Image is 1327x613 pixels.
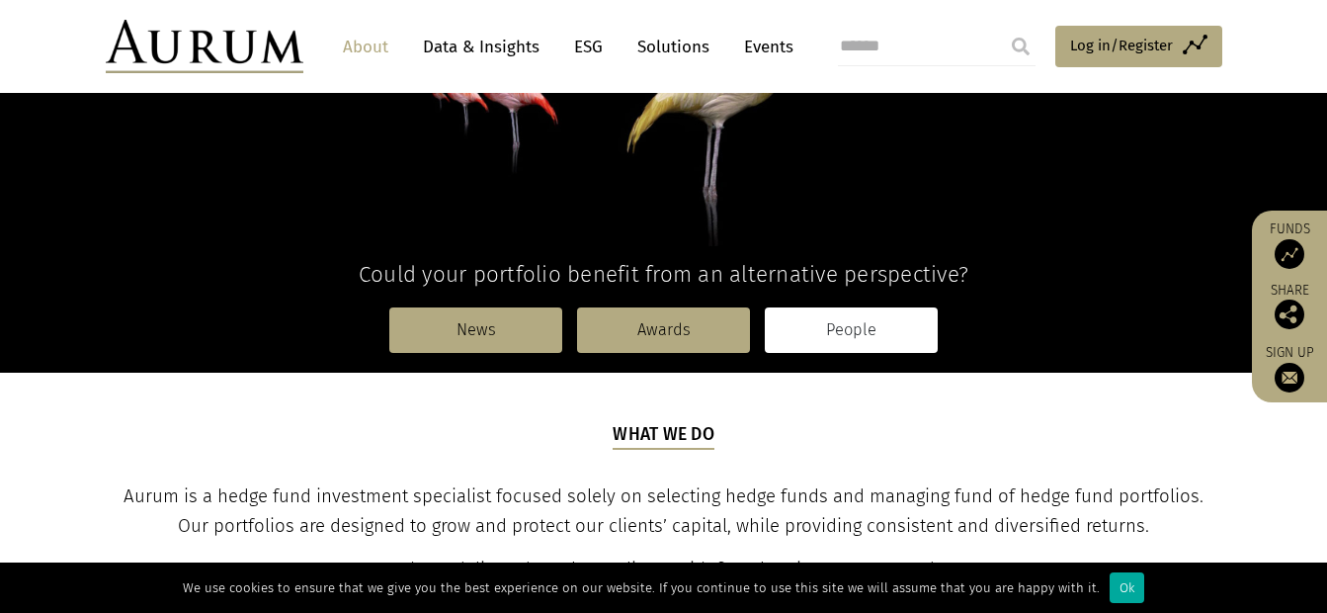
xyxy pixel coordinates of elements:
[765,307,938,353] a: People
[577,307,750,353] a: Awards
[1275,300,1304,329] img: Share this post
[1070,34,1173,57] span: Log in/Register
[627,29,719,65] a: Solutions
[564,29,613,65] a: ESG
[413,29,549,65] a: Data & Insights
[333,29,398,65] a: About
[1262,344,1317,393] a: Sign up
[1262,220,1317,269] a: Funds
[124,485,1203,537] span: Aurum is a hedge fund investment specialist focused solely on selecting hedge funds and managing ...
[106,20,303,73] img: Aurum
[380,559,948,580] span: We have delivered results to clients with five clear investment needs.
[389,307,562,353] a: News
[1262,284,1317,329] div: Share
[734,29,793,65] a: Events
[1275,239,1304,269] img: Access Funds
[1275,363,1304,393] img: Sign up to our newsletter
[1110,572,1144,603] div: Ok
[613,422,714,450] h5: What we do
[1055,26,1222,67] a: Log in/Register
[1001,27,1040,66] input: Submit
[106,261,1222,288] h4: Could your portfolio benefit from an alternative perspective?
